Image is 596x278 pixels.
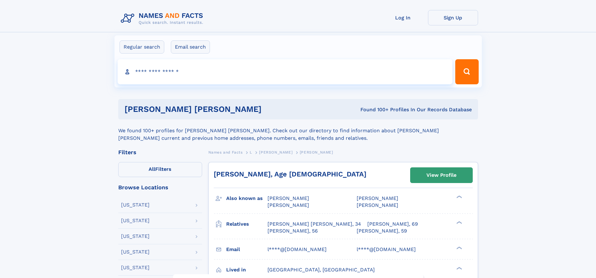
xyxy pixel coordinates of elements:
[378,10,428,25] a: Log In
[118,119,478,142] div: We found 100+ profiles for [PERSON_NAME] [PERSON_NAME]. Check out our directory to find informati...
[118,162,202,177] label: Filters
[428,10,478,25] a: Sign Up
[149,166,155,172] span: All
[267,202,309,208] span: [PERSON_NAME]
[125,105,311,113] h1: [PERSON_NAME] [PERSON_NAME]
[267,221,361,228] a: [PERSON_NAME] [PERSON_NAME], 34
[455,266,462,270] div: ❯
[118,59,453,84] input: search input
[410,168,472,183] a: View Profile
[121,265,150,270] div: [US_STATE]
[118,10,208,27] img: Logo Names and Facts
[226,265,267,275] h3: Lived in
[455,246,462,250] div: ❯
[226,219,267,229] h3: Relatives
[455,59,478,84] button: Search Button
[267,195,309,201] span: [PERSON_NAME]
[357,228,407,234] a: [PERSON_NAME], 59
[214,170,366,178] a: [PERSON_NAME], Age [DEMOGRAPHIC_DATA]
[250,150,252,155] span: L
[300,150,333,155] span: [PERSON_NAME]
[121,249,150,254] div: [US_STATE]
[118,185,202,190] div: Browse Locations
[259,148,293,156] a: [PERSON_NAME]
[208,148,243,156] a: Names and Facts
[267,228,318,234] a: [PERSON_NAME], 56
[259,150,293,155] span: [PERSON_NAME]
[455,220,462,224] div: ❯
[226,193,267,204] h3: Also known as
[171,40,210,54] label: Email search
[367,221,418,228] a: [PERSON_NAME], 69
[121,218,150,223] div: [US_STATE]
[357,195,398,201] span: [PERSON_NAME]
[226,244,267,255] h3: Email
[267,267,375,273] span: [GEOGRAPHIC_DATA], [GEOGRAPHIC_DATA]
[357,202,398,208] span: [PERSON_NAME]
[250,148,252,156] a: L
[455,195,462,199] div: ❯
[121,234,150,239] div: [US_STATE]
[426,168,456,182] div: View Profile
[120,40,164,54] label: Regular search
[121,202,150,207] div: [US_STATE]
[118,149,202,155] div: Filters
[311,106,472,113] div: Found 100+ Profiles In Our Records Database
